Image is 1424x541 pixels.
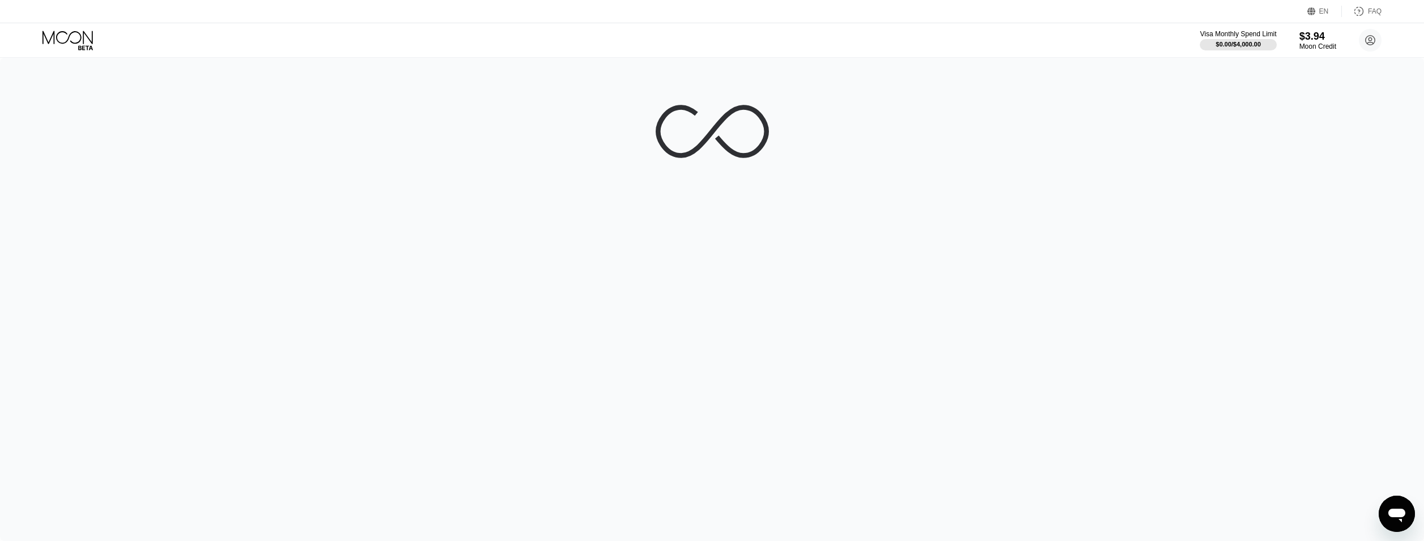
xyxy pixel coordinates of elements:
[1299,31,1336,42] div: $3.94
[1319,7,1329,15] div: EN
[1307,6,1342,17] div: EN
[1200,30,1276,50] div: Visa Monthly Spend Limit$0.00/$4,000.00
[1342,6,1382,17] div: FAQ
[1299,31,1336,50] div: $3.94Moon Credit
[1299,42,1336,50] div: Moon Credit
[1368,7,1382,15] div: FAQ
[1216,41,1261,48] div: $0.00 / $4,000.00
[1200,30,1276,38] div: Visa Monthly Spend Limit
[1379,496,1415,532] iframe: Nút để khởi chạy cửa sổ nhắn tin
